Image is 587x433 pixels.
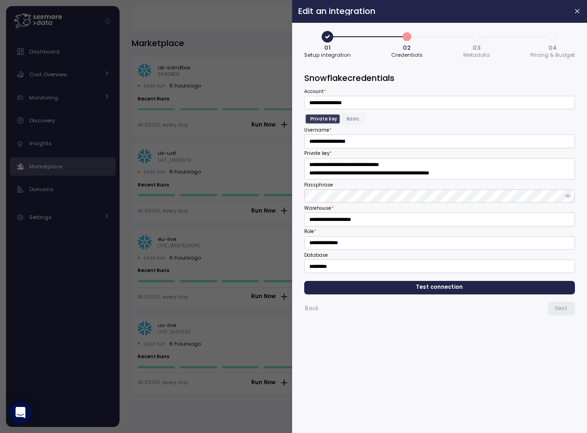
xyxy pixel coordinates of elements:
button: Back [304,302,319,315]
span: Setup integration [304,53,351,58]
span: Metadata [463,53,490,58]
span: Test connection [416,281,463,294]
span: Back [305,302,319,315]
h3: Snowflake credentials [304,72,575,84]
span: 01 [324,45,331,51]
button: Next [548,302,575,315]
div: Open Intercom Messenger [9,401,32,424]
button: 01Setup integration [304,29,351,60]
span: 03 [473,45,480,51]
span: 2 [399,29,415,45]
button: 202Credentials [391,29,423,60]
span: Pricing & Budget [530,53,575,58]
span: 02 [403,45,411,51]
span: Next [555,302,567,315]
button: Test connection [304,281,575,294]
h2: Edit an integration [298,7,566,15]
button: 303Metadata [463,29,490,60]
span: Credentials [391,53,423,58]
span: 3 [469,29,485,45]
span: Basic [347,115,359,122]
span: 04 [548,45,557,51]
button: 404Pricing & Budget [530,29,575,60]
span: 4 [545,29,560,45]
span: Private key [310,115,337,122]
